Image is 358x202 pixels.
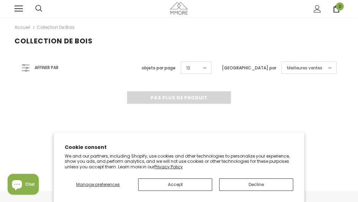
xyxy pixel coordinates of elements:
span: Meilleures ventes [287,65,322,71]
span: 0 [336,2,344,10]
button: Manage preferences [65,178,131,191]
label: [GEOGRAPHIC_DATA] par [222,65,276,71]
a: Collection de bois [37,24,74,30]
a: Privacy Policy [154,164,183,170]
span: Collection de bois [15,36,93,46]
img: Cas MMORE [170,2,188,14]
span: Manage preferences [76,182,120,187]
inbox-online-store-chat: Shopify online store chat [6,174,41,196]
button: Accept [138,178,212,191]
a: 0 [333,5,340,12]
span: 12 [186,65,190,71]
h2: Cookie consent [65,144,293,151]
button: Decline [219,178,293,191]
a: Accueil [15,23,30,32]
p: We and our partners, including Shopify, use cookies and other technologies to personalize your ex... [65,153,293,170]
label: objets par page [142,65,176,71]
span: Affiner par [35,64,59,71]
